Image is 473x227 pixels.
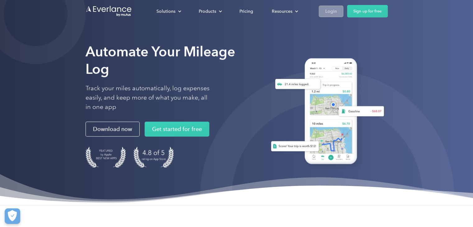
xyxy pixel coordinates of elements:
[86,43,235,77] strong: Automate Your Mileage Log
[266,6,303,17] div: Resources
[156,7,175,15] div: Solutions
[86,122,140,137] a: Download now
[86,146,126,167] img: Badge for Featured by Apple Best New Apps
[150,6,186,17] div: Solutions
[272,7,292,15] div: Resources
[192,6,227,17] div: Products
[133,146,174,167] img: 4.9 out of 5 stars on the app store
[145,122,209,137] a: Get started for free
[263,53,388,171] img: Everlance, mileage tracker app, expense tracking app
[233,6,259,17] a: Pricing
[325,7,337,15] div: Login
[5,208,20,224] button: Cookies Settings
[347,5,388,17] a: Sign up for free
[239,7,253,15] div: Pricing
[86,84,210,112] p: Track your miles automatically, log expenses easily, and keep more of what you make, all in one app
[86,5,132,17] a: Go to homepage
[199,7,216,15] div: Products
[319,6,343,17] a: Login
